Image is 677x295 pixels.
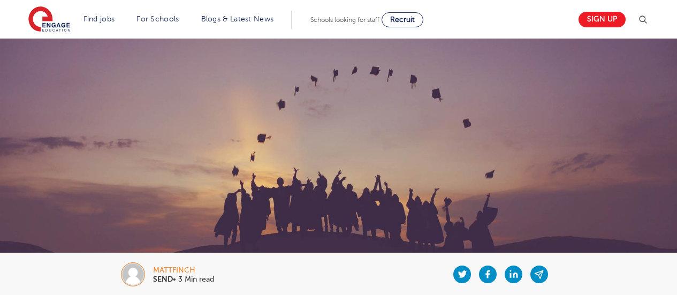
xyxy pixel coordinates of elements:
a: Recruit [382,12,423,27]
p: • 3 Min read [153,276,214,283]
span: Recruit [390,16,415,24]
a: Blogs & Latest News [201,15,274,23]
a: Sign up [579,12,626,27]
div: mattfinch [153,267,214,274]
a: For Schools [136,15,179,23]
img: Engage Education [28,6,70,33]
b: SEND [153,275,173,283]
span: Schools looking for staff [310,16,379,24]
a: Find jobs [83,15,115,23]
